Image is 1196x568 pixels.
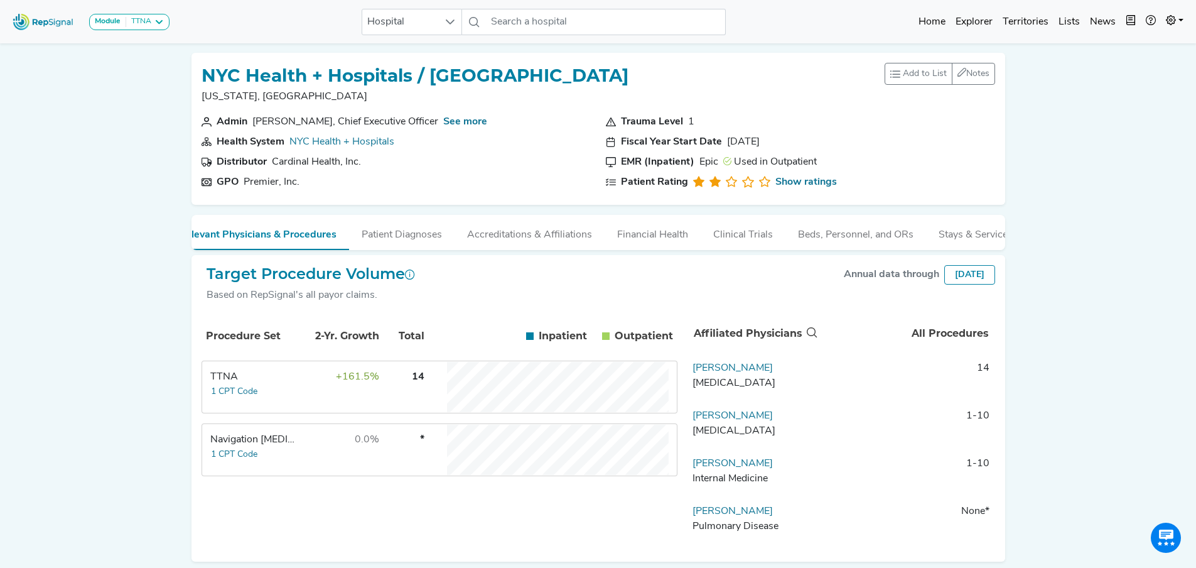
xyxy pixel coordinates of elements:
[252,114,438,129] div: William Hicks, Chief Executive Officer
[605,215,701,249] button: Financial Health
[692,459,773,469] a: [PERSON_NAME]
[299,315,381,358] th: 2-Yr. Growth
[207,288,415,303] div: Based on RepSignal's all payor claims.
[362,9,438,35] span: Hospital
[210,369,296,385] div: TTNA
[217,155,267,170] div: Distributor
[1085,9,1121,35] a: News
[207,265,415,283] h2: Target Procedure Volume
[210,447,258,462] button: 1 CPT Code
[775,175,837,190] a: Show ratings
[692,471,814,486] div: Internal Medicine
[961,506,985,516] span: None
[688,114,694,129] div: 1
[336,372,379,382] span: +161.5%
[443,117,487,127] a: See more
[692,506,773,516] a: [PERSON_NAME]
[202,65,628,87] h1: NYC Health + Hospitals / [GEOGRAPHIC_DATA]
[621,134,722,150] div: Fiscal Year Start Date
[272,155,361,170] div: Cardinal Health, Inc.
[412,372,424,382] span: 14
[820,313,994,354] th: All Procedures
[819,408,995,446] td: 1-10
[701,215,785,249] button: Clinical Trials
[699,155,718,170] div: Epic
[1053,9,1085,35] a: Lists
[692,411,773,421] a: [PERSON_NAME]
[615,329,673,344] span: Outpatient
[244,175,299,190] div: Premier, Inc.
[952,63,995,85] button: Notes
[913,9,951,35] a: Home
[926,215,1025,249] button: Stays & Services
[819,361,995,398] td: 14
[621,114,683,129] div: Trauma Level
[210,385,258,399] button: 1 CPT Code
[289,137,394,147] a: NYC Health + Hospitals
[723,155,817,170] div: Used in Outpatient
[1121,9,1141,35] button: Intel Book
[204,315,298,358] th: Procedure Set
[944,265,995,285] div: [DATE]
[692,423,814,439] div: Neurosurgery
[844,267,939,282] div: Annual data through
[819,456,995,494] td: 1-10
[966,69,989,79] span: Notes
[252,114,438,129] div: [PERSON_NAME], Chief Executive Officer
[621,175,688,190] div: Patient Rating
[903,67,947,80] span: Add to List
[126,17,151,27] div: TTNA
[885,63,995,85] div: toolbar
[486,9,726,35] input: Search a hospital
[785,215,926,249] button: Beds, Personnel, and ORs
[355,435,379,445] span: 0.0%
[210,432,296,447] div: Navigation Bronchoscopy
[727,134,760,150] div: [DATE]
[885,63,952,85] button: Add to List
[539,329,587,344] span: Inpatient
[217,114,247,129] div: Admin
[349,215,455,249] button: Patient Diagnoses
[217,134,284,150] div: Health System
[621,155,694,170] div: EMR (Inpatient)
[89,14,170,30] button: ModuleTTNA
[692,363,773,373] a: [PERSON_NAME]
[455,215,605,249] button: Accreditations & Affiliations
[289,134,394,150] div: NYC Health + Hospitals
[202,89,628,104] p: [US_STATE], [GEOGRAPHIC_DATA]
[692,376,814,391] div: Interventional Radiology
[166,215,349,250] button: Relevant Physicians & Procedures
[217,175,239,190] div: GPO
[692,519,814,534] div: Pulmonary Disease
[95,18,121,25] strong: Module
[382,315,426,358] th: Total
[998,9,1053,35] a: Territories
[688,313,820,354] th: Affiliated Physicians
[951,9,998,35] a: Explorer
